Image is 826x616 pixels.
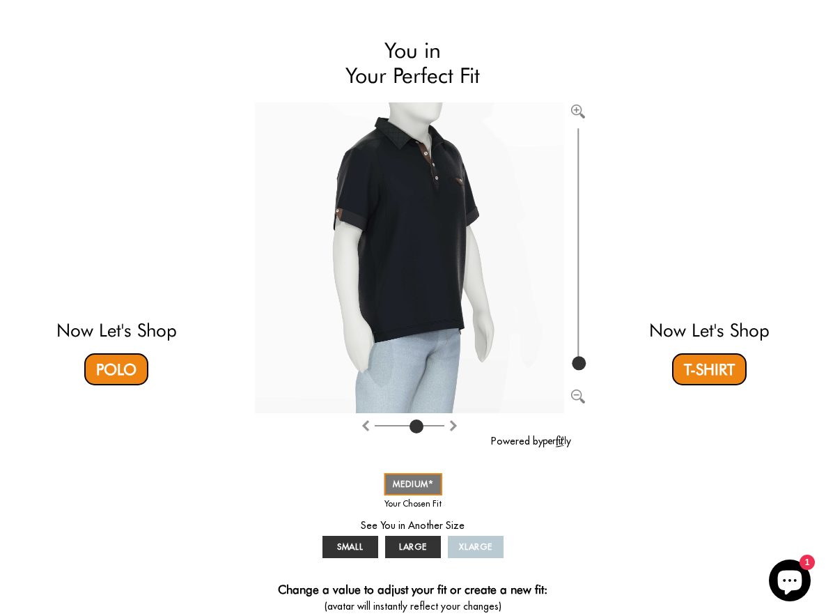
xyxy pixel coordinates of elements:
img: Rotate clockwise [360,420,371,431]
span: SMALL [337,541,364,552]
img: Brand%2fOtero%2f10004-v2-R%2f54%2f5-M%2fAv%2f29e026ab-7dea-11ea-9f6a-0e35f21fd8c2%2fBlack%2f1%2ff... [255,102,564,413]
a: Now Let's Shop [649,319,770,341]
a: LARGE [385,536,441,558]
img: Zoom out [571,390,585,403]
a: MEDIUM [384,473,442,495]
inbox-online-store-chat: Shopify online store chat [765,560,815,605]
img: perfitly-logo_73ae6c82-e2e3-4a36-81b1-9e913f6ac5a1.png [543,436,571,447]
span: (avatar will instantly reflect your changes) [255,599,571,614]
button: Zoom out [571,387,585,401]
button: Rotate counter clockwise [448,417,459,433]
a: Now Let's Shop [56,319,177,341]
h4: Change a value to adjust your fit or create a new fit: [278,583,547,599]
button: Zoom in [571,102,585,116]
a: SMALL [322,536,378,558]
span: MEDIUM [393,479,434,489]
a: Powered by [491,435,571,447]
a: T-Shirt [672,353,747,385]
img: Rotate counter clockwise [448,420,459,431]
span: LARGE [399,541,428,552]
a: Polo [84,353,148,385]
span: XLARGE [459,541,493,552]
img: Zoom in [571,105,585,118]
a: XLARGE [448,536,504,558]
h2: You in Your Perfect Fit [255,38,571,88]
button: Rotate clockwise [360,417,371,433]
